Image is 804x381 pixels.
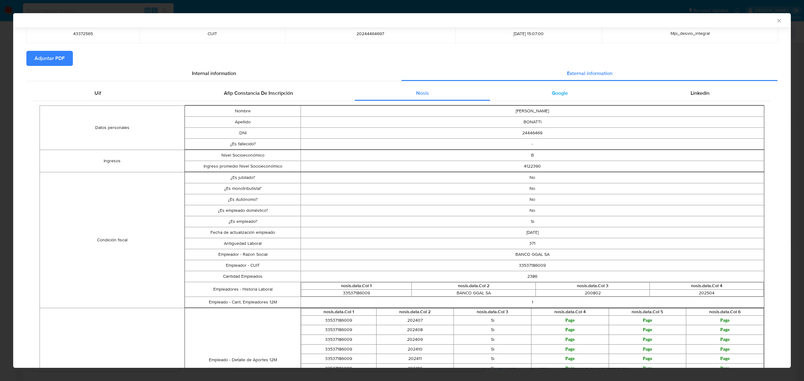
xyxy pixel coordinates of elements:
span: Linkedin [691,89,709,97]
td: Pago [686,354,764,364]
td: Nombre [185,106,301,117]
td: Si [454,363,531,373]
td: 202411 [376,354,454,364]
td: 33537186009 [301,335,376,344]
span: 43372565 [34,31,132,36]
div: Detailed info [26,66,778,81]
td: 24446469 [301,128,764,139]
td: Ingreso promedio Nivel Socioeconómico [185,161,301,172]
td: Datos personales [40,106,185,150]
td: Antiguedad Laboral [185,238,301,249]
td: Condición fiscal [40,172,185,308]
td: Pago [609,354,686,364]
td: 4122390 [301,161,764,172]
th: nosis.data.Col 6 [686,309,764,316]
th: nosis.data.Col 1 [301,282,412,290]
div: closure-recommendation-modal [13,13,791,368]
td: 202410 [376,344,454,354]
span: Afip Constancia De Inscripción [224,89,293,97]
td: 33537186009 [301,344,376,354]
th: nosis.data.Col 4 [531,309,609,316]
td: Si [301,216,764,227]
span: Nosis [416,89,429,97]
span: Google [552,89,568,97]
span: Adjuntar PDF [35,51,65,65]
td: Si [454,315,531,325]
td: ¿Es Autónomo? [185,194,301,205]
td: 33537186009 [301,325,376,335]
span: 20244464697 [293,31,448,36]
td: 33537186009 [301,289,412,297]
td: Ingresos [40,150,185,172]
td: 33537186009 [301,260,764,271]
td: Empleador - CUIT [185,260,301,271]
div: Detailed external info [33,86,771,101]
button: Cerrar ventana [776,18,782,23]
td: Cantidad Empleados [185,271,301,282]
td: Pago [609,344,686,354]
td: B [301,150,764,161]
td: DNI [185,128,301,139]
td: Pago [531,325,609,335]
td: ¿Es empleado? [185,216,301,227]
td: Pago [686,335,764,344]
td: Si [454,354,531,364]
td: 202409 [376,335,454,344]
td: 202407 [376,315,454,325]
td: 202408 [376,325,454,335]
td: Pago [609,363,686,373]
td: 33537186009 [301,363,376,373]
td: Si [454,325,531,335]
td: Si [454,344,531,354]
td: Apellido [185,117,301,128]
td: Pago [609,335,686,344]
td: 2386 [301,271,764,282]
td: Empleador - Razon Social [185,249,301,260]
td: Pago [686,363,764,373]
th: nosis.data.Col 1 [301,309,376,316]
td: Pago [531,344,609,354]
td: 1 [301,297,764,308]
td: ¿Es monotributista? [185,183,301,194]
td: Pago [609,325,686,335]
td: Pago [531,363,609,373]
td: 202412 [376,363,454,373]
td: Pago [686,344,764,354]
td: Pago [609,315,686,325]
span: [DATE] 15:07:00 [463,31,595,36]
td: Pago [686,315,764,325]
td: BONATTI [301,117,764,128]
td: Pago [531,315,609,325]
td: 200802 [536,289,650,297]
td: - [301,139,764,150]
td: [PERSON_NAME] [301,106,764,117]
th: nosis.data.Col 4 [650,282,764,290]
span: Mpi_desvio_integral [671,30,710,36]
td: BANCO GGAL SA [301,249,764,260]
td: [DATE] [301,227,764,238]
td: ¿Es fallecido? [185,139,301,150]
td: No [301,205,764,216]
td: Pago [686,325,764,335]
td: No [301,194,764,205]
td: 33537186009 [301,354,376,364]
th: nosis.data.Col 3 [454,309,531,316]
td: ¿Es empleado doméstico? [185,205,301,216]
span: Internal information [192,70,236,77]
th: nosis.data.Col 5 [609,309,686,316]
th: nosis.data.Col 2 [376,309,454,316]
td: Nivel Socioeconómico [185,150,301,161]
th: nosis.data.Col 2 [412,282,536,290]
td: Si [454,335,531,344]
span: External information [567,70,612,77]
td: BANCO GGAL SA [412,289,536,297]
td: Fecha de actualización empleado [185,227,301,238]
td: Pago [531,354,609,364]
th: nosis.data.Col 3 [536,282,650,290]
button: Adjuntar PDF [26,51,73,66]
td: No [301,172,764,183]
span: Uif [95,89,101,97]
td: ¿Es jubilado? [185,172,301,183]
span: CUIT [147,31,278,36]
td: 202504 [650,289,764,297]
